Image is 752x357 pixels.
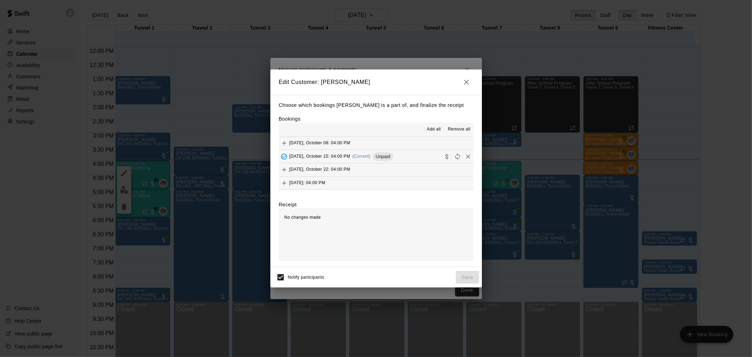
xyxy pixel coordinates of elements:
[289,181,325,186] span: [DATE]: 04:00 PM
[289,167,350,172] span: [DATE], October 22: 04:00 PM
[279,101,473,110] p: Choose which bookings [PERSON_NAME] is a part of, and finalize the receipt
[373,154,393,159] span: Unpaid
[279,180,289,186] span: Add
[279,151,289,162] button: Added - Collect Payment
[279,201,297,208] label: Receipt
[442,153,452,159] span: Collect payment
[289,154,350,159] span: [DATE], October 15: 04:00 PM
[285,215,321,220] span: No changes made
[279,137,473,150] button: Add[DATE], October 08: 04:00 PM
[279,116,301,122] label: Bookings
[279,150,473,163] button: Added - Collect Payment[DATE], October 15: 04:00 PM(Current)UnpaidCollect paymentRescheduleRemove
[289,141,350,146] span: [DATE], October 08: 04:00 PM
[279,167,289,172] span: Add
[445,124,473,135] button: Remove all
[452,153,463,159] span: Reschedule
[279,140,289,146] span: Add
[422,124,445,135] button: Add all
[448,126,470,133] span: Remove all
[353,154,371,159] span: (Current)
[279,163,473,176] button: Add[DATE], October 22: 04:00 PM
[279,177,473,190] button: Add[DATE]: 04:00 PM
[427,126,441,133] span: Add all
[463,153,473,159] span: Remove
[288,275,324,280] span: Notify participants
[270,69,482,95] h2: Edit Customer: [PERSON_NAME]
